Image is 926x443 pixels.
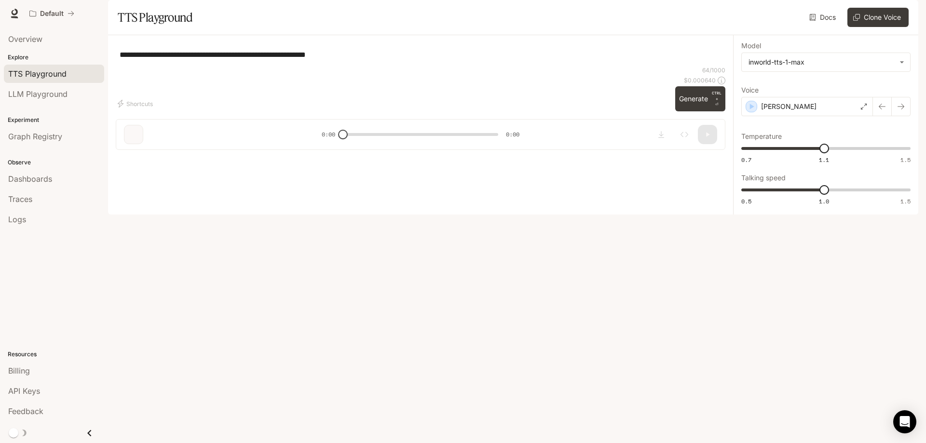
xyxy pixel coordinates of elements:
p: Temperature [741,133,782,140]
a: Docs [807,8,840,27]
span: 0.5 [741,197,751,205]
button: All workspaces [25,4,79,23]
p: 64 / 1000 [702,66,725,74]
span: 0.7 [741,156,751,164]
span: 1.0 [819,197,829,205]
button: Clone Voice [847,8,909,27]
p: CTRL + [712,90,722,102]
p: ⏎ [712,90,722,107]
p: Model [741,42,761,49]
button: GenerateCTRL +⏎ [675,86,725,111]
button: Shortcuts [116,96,157,111]
span: 1.1 [819,156,829,164]
div: inworld-tts-1-max [749,57,895,67]
p: $ 0.000640 [684,76,716,84]
h1: TTS Playground [118,8,192,27]
div: Open Intercom Messenger [893,410,916,433]
p: [PERSON_NAME] [761,102,817,111]
div: inworld-tts-1-max [742,53,910,71]
p: Talking speed [741,175,786,181]
p: Voice [741,87,759,94]
p: Default [40,10,64,18]
span: 1.5 [900,197,911,205]
span: 1.5 [900,156,911,164]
